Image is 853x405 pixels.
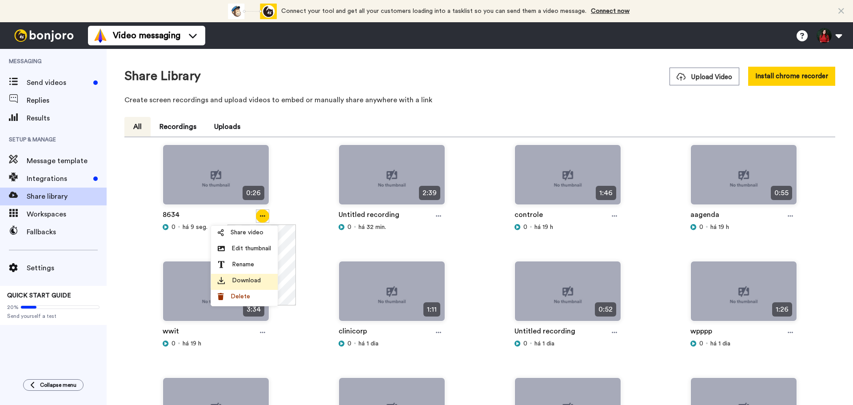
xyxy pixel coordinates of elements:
button: Uploads [205,117,249,136]
span: Share video [231,228,263,237]
span: Settings [27,263,107,273]
a: controle [514,209,543,223]
a: Untitled recording [339,209,399,223]
img: vm-color.svg [93,28,108,43]
span: Send yourself a test [7,313,100,320]
a: wwit [163,326,179,339]
a: Untitled recording [514,326,575,339]
span: 1:46 [596,186,616,200]
span: 0 [523,223,527,232]
span: Delete [231,292,250,301]
span: Share library [27,191,107,202]
img: no-thumbnail.jpg [691,145,797,212]
a: aagenda [690,209,719,223]
span: Edit thumbnail [231,244,271,253]
span: 0 [699,339,703,348]
div: animation [228,4,277,19]
img: no-thumbnail.jpg [515,145,621,212]
span: 0 [347,223,351,232]
span: Results [27,113,107,124]
span: 0:55 [771,186,792,200]
img: no-thumbnail.jpg [515,261,621,329]
div: há 32 min. [339,223,445,232]
div: há 19 h [690,223,797,232]
button: Install chrome recorder [748,67,835,86]
span: Connect your tool and get all your customers loading into a tasklist so you can send them a video... [281,8,586,14]
span: 0 [171,339,175,348]
span: Send videos [27,77,90,88]
h1: Share Library [124,69,201,83]
p: Create screen recordings and upload videos to embed or manually share anywhere with a link [124,95,835,105]
span: 0:52 [595,302,616,317]
img: no-thumbnail.jpg [163,145,269,212]
span: Fallbacks [27,227,107,237]
span: Message template [27,156,107,166]
a: clinicorp [339,326,367,339]
span: 3:34 [243,302,264,317]
span: 1:11 [423,302,440,317]
span: Integrations [27,173,90,184]
button: All [124,117,151,136]
img: no-thumbnail.jpg [339,261,445,329]
span: 0 [171,223,175,232]
span: 0 [523,339,527,348]
img: no-thumbnail.jpg [691,261,797,329]
a: 8634 [163,209,179,223]
span: 2:39 [419,186,440,200]
div: há 1 dia [339,339,445,348]
span: Workspaces [27,209,107,220]
a: wpppp [690,326,712,339]
img: no-thumbnail.jpg [163,261,269,329]
div: há 9 seg. [163,223,269,232]
button: Collapse menu [23,379,84,391]
span: Collapse menu [40,381,76,389]
span: 0 [699,223,703,232]
span: Rename [232,260,254,269]
span: Video messaging [113,29,180,42]
span: Replies [27,95,107,106]
span: 1:26 [772,302,792,317]
span: Download [232,276,261,285]
span: 20% [7,304,19,311]
span: 0:26 [243,186,264,200]
span: QUICK START GUIDE [7,293,71,299]
div: há 19 h [163,339,269,348]
span: 0 [347,339,351,348]
img: no-thumbnail.jpg [339,145,445,212]
div: há 1 dia [690,339,797,348]
a: Connect now [591,8,630,14]
img: bj-logo-header-white.svg [11,29,77,42]
div: há 1 dia [514,339,621,348]
button: Recordings [151,117,205,136]
button: Upload Video [670,68,739,85]
div: há 19 h [514,223,621,232]
span: Upload Video [677,72,732,82]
